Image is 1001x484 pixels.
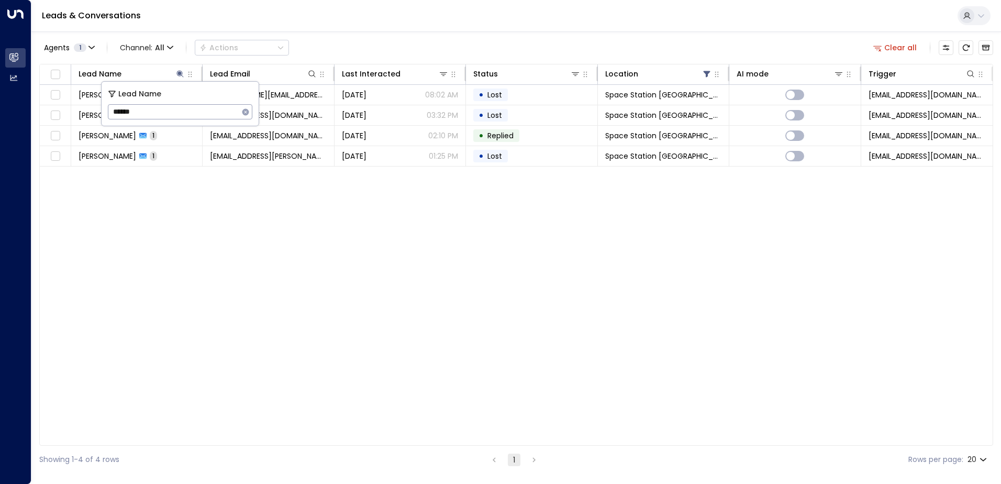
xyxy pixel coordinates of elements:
span: Jul 14, 2025 [342,151,366,161]
div: Status [473,68,498,80]
span: Space Station Doncaster [605,110,721,120]
span: Oct 06, 2025 [342,90,366,100]
button: Archived Leads [978,40,993,55]
span: Lead Name [118,88,161,100]
div: AI mode [737,68,769,80]
span: Toggle select all [49,68,62,81]
span: Space Station Doncaster [605,151,721,161]
span: Lost [487,110,502,120]
button: Customize [939,40,953,55]
span: Kirsty Oliver [79,110,136,120]
div: • [479,127,484,145]
span: Toggle select row [49,129,62,142]
button: page 1 [508,454,520,466]
p: 03:32 PM [427,110,458,120]
span: All [155,43,164,52]
span: leads@space-station.co.uk [869,130,985,141]
div: Showing 1-4 of 4 rows [39,454,119,465]
div: Location [605,68,638,80]
span: leads@space-station.co.uk [869,90,985,100]
span: Jul 25, 2025 [342,110,366,120]
span: oliver.blackburn@hotmail.com [210,90,326,100]
div: Lead Name [79,68,185,80]
button: Agents1 [39,40,98,55]
span: Channel: [116,40,177,55]
div: • [479,147,484,165]
span: Space Station Doncaster [605,90,721,100]
span: Toggle select row [49,150,62,163]
div: Lead Email [210,68,317,80]
div: Trigger [869,68,976,80]
div: Last Interacted [342,68,449,80]
div: Last Interacted [342,68,401,80]
div: Lead Email [210,68,250,80]
nav: pagination navigation [487,453,541,466]
span: Space Station Doncaster [605,130,721,141]
span: Agents [44,44,70,51]
div: Status [473,68,580,80]
div: Lead Name [79,68,121,80]
div: 20 [967,452,989,467]
p: 08:02 AM [425,90,458,100]
div: Button group with a nested menu [195,40,289,56]
span: 1 [150,151,157,160]
span: 1 [74,43,86,52]
div: Location [605,68,712,80]
span: Replied [487,130,514,141]
div: Trigger [869,68,896,80]
span: Refresh [959,40,973,55]
span: Toggle select row [49,109,62,122]
a: Leads & Conversations [42,9,141,21]
div: • [479,106,484,124]
span: 1 [150,131,157,140]
span: Jul 14, 2025 [342,130,366,141]
button: Actions [195,40,289,56]
div: Actions [199,43,238,52]
span: Lost [487,90,502,100]
span: leads@space-station.co.uk [869,110,985,120]
span: glyn.oliver@live.co.uk [210,151,326,161]
span: Glyn Oliver [79,130,136,141]
button: Channel:All [116,40,177,55]
button: Clear all [869,40,921,55]
span: Glyn Oliver [79,151,136,161]
p: 01:25 PM [429,151,458,161]
span: glynoliver@live.co.uk [210,130,326,141]
span: Lost [487,151,502,161]
div: AI mode [737,68,843,80]
p: 02:10 PM [428,130,458,141]
span: Oliver Bb [79,90,136,100]
span: Toggle select row [49,89,62,102]
label: Rows per page: [908,454,963,465]
span: kirstyoliver@myyahoo.com [210,110,326,120]
div: • [479,86,484,104]
span: leads@space-station.co.uk [869,151,985,161]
